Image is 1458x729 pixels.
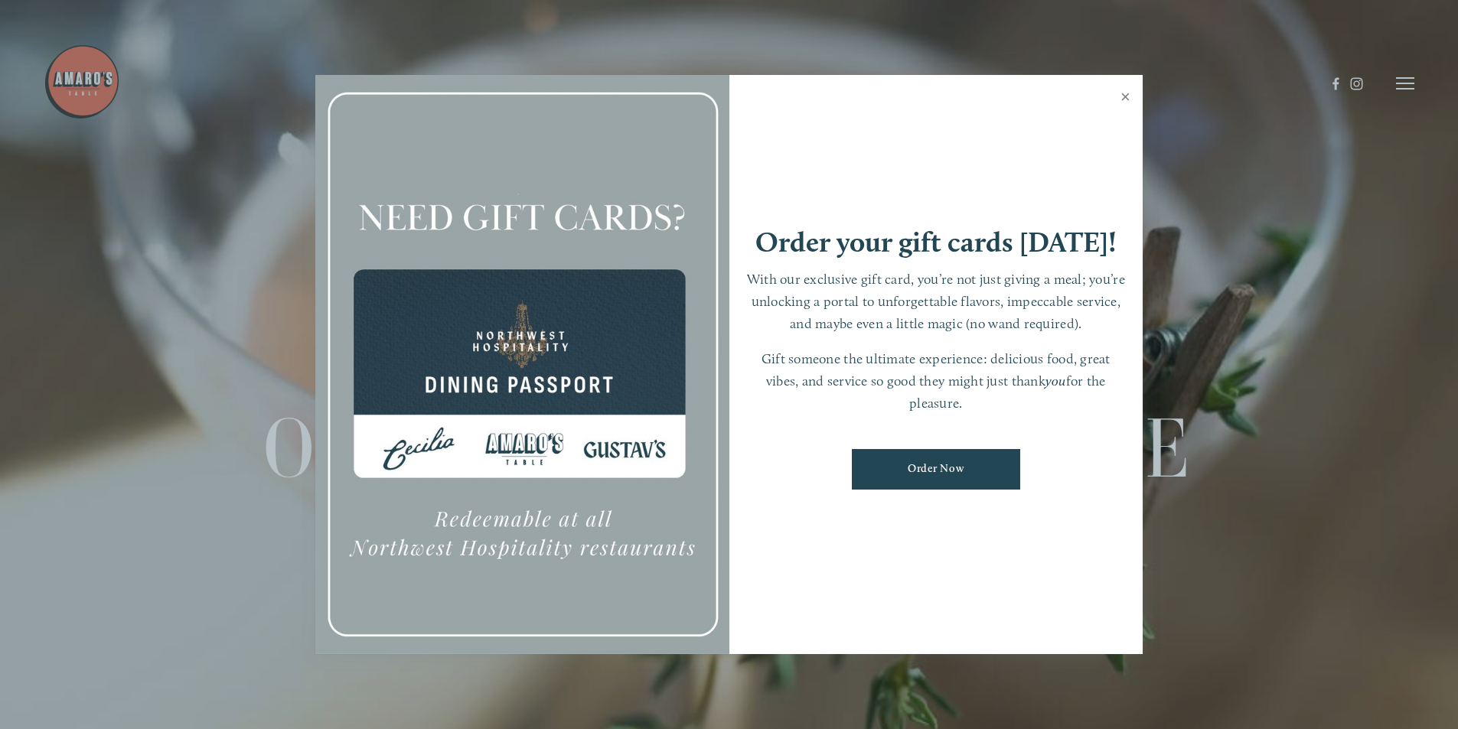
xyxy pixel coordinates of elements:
a: Order Now [852,449,1020,490]
p: Gift someone the ultimate experience: delicious food, great vibes, and service so good they might... [745,348,1128,414]
p: With our exclusive gift card, you’re not just giving a meal; you’re unlocking a portal to unforge... [745,268,1128,334]
h1: Order your gift cards [DATE]! [755,228,1117,256]
a: Close [1111,77,1140,120]
em: you [1045,373,1066,389]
